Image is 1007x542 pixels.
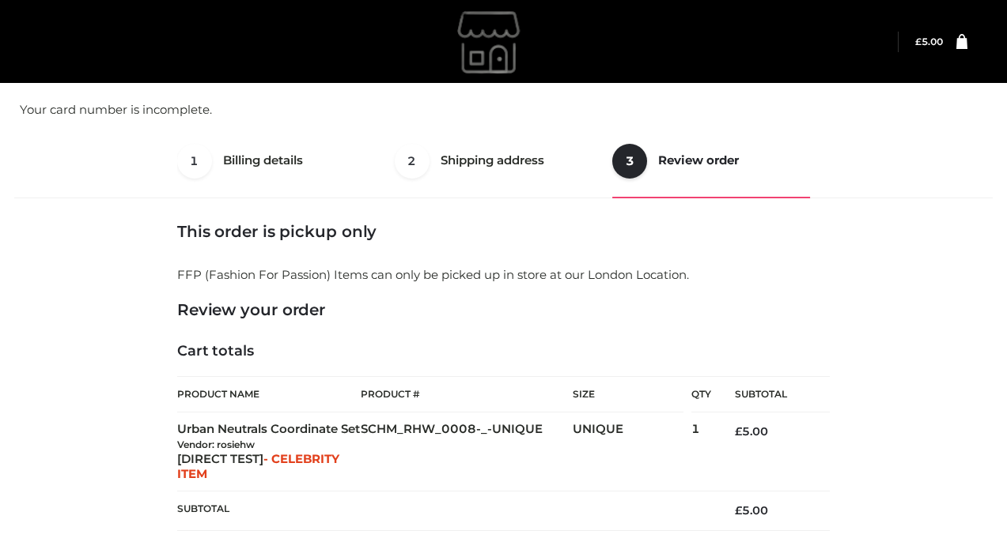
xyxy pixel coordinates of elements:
[735,424,768,438] bdi: 5.00
[20,96,987,124] li: Your card number is incomplete.
[735,424,742,438] span: £
[177,376,361,412] th: Product Name
[573,412,691,491] td: UNIQUE
[915,36,922,47] span: £
[361,412,573,491] td: SCHM_RHW_0008-_-UNIQUE
[177,438,255,450] small: Vendor: rosiehw
[735,503,768,518] bdi: 5.00
[373,2,610,81] img: rosiehw
[691,376,711,412] th: Qty
[915,36,943,47] a: £5.00
[177,222,830,241] h3: This order is pickup only
[177,300,830,319] h3: Review your order
[361,376,573,412] th: Product #
[177,491,711,530] th: Subtotal
[177,343,830,360] h4: Cart totals
[711,377,830,412] th: Subtotal
[915,36,943,47] bdi: 5.00
[573,377,683,412] th: Size
[691,412,711,491] td: 1
[177,451,339,481] span: - CELEBRITY ITEM
[177,265,830,285] p: FFP (Fashion For Passion) Items can only be picked up in store at our London Location.
[735,503,742,518] span: £
[177,412,361,491] td: Urban Neutrals Coordinate Set [DIRECT TEST]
